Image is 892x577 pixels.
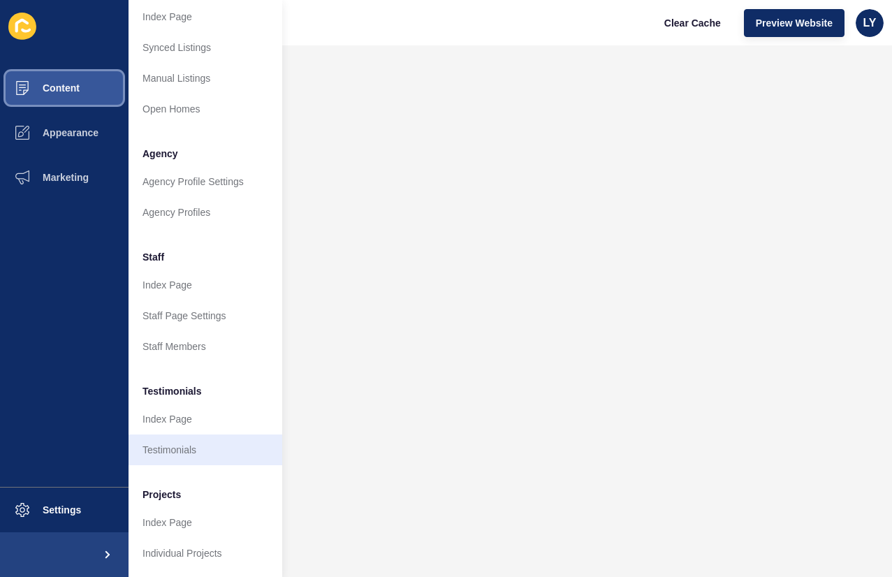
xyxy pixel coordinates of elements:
[142,147,178,161] span: Agency
[129,270,282,300] a: Index Page
[129,197,282,228] a: Agency Profiles
[129,300,282,331] a: Staff Page Settings
[129,63,282,94] a: Manual Listings
[652,9,733,37] button: Clear Cache
[129,434,282,465] a: Testimonials
[129,507,282,538] a: Index Page
[129,32,282,63] a: Synced Listings
[129,1,282,32] a: Index Page
[129,94,282,124] a: Open Homes
[756,16,833,30] span: Preview Website
[142,250,164,264] span: Staff
[129,538,282,569] a: Individual Projects
[129,331,282,362] a: Staff Members
[142,384,202,398] span: Testimonials
[863,16,877,30] span: LY
[129,166,282,197] a: Agency Profile Settings
[129,404,282,434] a: Index Page
[664,16,721,30] span: Clear Cache
[744,9,845,37] button: Preview Website
[142,488,181,502] span: Projects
